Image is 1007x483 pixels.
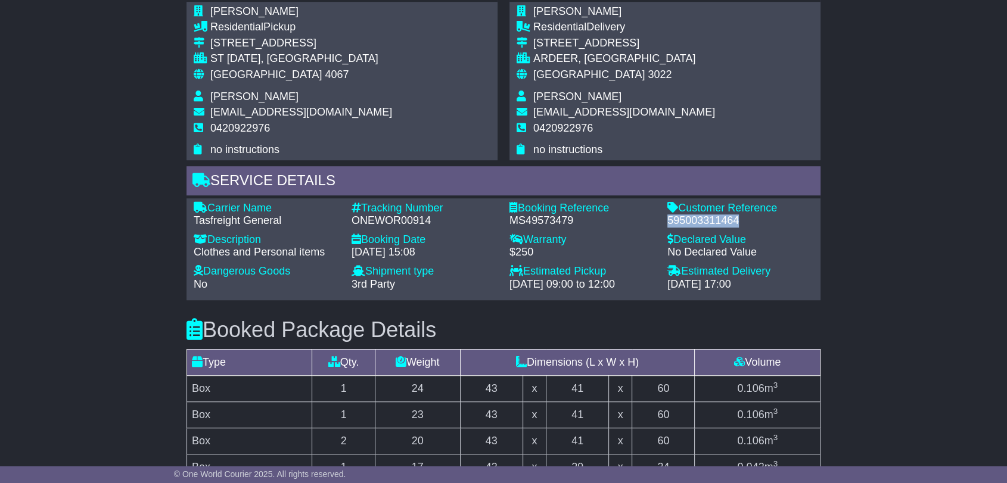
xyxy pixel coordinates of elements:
td: Volume [695,349,820,375]
div: No Declared Value [667,246,813,259]
td: x [609,454,632,480]
td: 34 [632,454,695,480]
sup: 3 [773,433,778,442]
td: m [695,401,820,428]
div: Booking Reference [509,202,655,215]
td: 1 [312,454,375,480]
td: 24 [375,375,460,401]
div: Dangerous Goods [194,265,340,278]
td: x [609,375,632,401]
td: 1 [312,375,375,401]
td: m [695,428,820,454]
span: 0.042 [737,461,764,473]
div: Estimated Delivery [667,265,813,278]
div: [DATE] 17:00 [667,278,813,291]
sup: 3 [773,407,778,416]
td: 20 [375,428,460,454]
td: x [609,428,632,454]
div: Estimated Pickup [509,265,655,278]
div: Service Details [187,166,820,198]
td: 41 [546,428,608,454]
td: 41 [546,375,608,401]
div: [DATE] 15:08 [352,246,498,259]
span: © One World Courier 2025. All rights reserved. [174,469,346,479]
span: 3022 [648,68,672,80]
td: m [695,454,820,480]
span: [GEOGRAPHIC_DATA] [533,68,645,80]
td: Weight [375,349,460,375]
td: Box [187,375,312,401]
span: [PERSON_NAME] [533,5,621,17]
td: 43 [460,401,523,428]
td: Dimensions (L x W x H) [460,349,695,375]
td: m [695,375,820,401]
span: [GEOGRAPHIC_DATA] [210,68,322,80]
sup: 3 [773,459,778,468]
td: x [523,401,546,428]
div: Description [194,233,340,247]
td: Box [187,454,312,480]
span: [EMAIL_ADDRESS][DOMAIN_NAME] [210,106,392,118]
td: 43 [460,428,523,454]
td: 23 [375,401,460,428]
div: Carrier Name [194,202,340,215]
td: x [523,375,546,401]
span: no instructions [533,144,602,155]
span: 0420922976 [533,122,593,134]
td: 41 [546,401,608,428]
span: [EMAIL_ADDRESS][DOMAIN_NAME] [533,106,715,118]
div: [STREET_ADDRESS] [533,37,715,50]
div: Declared Value [667,233,813,247]
div: Pickup [210,21,392,34]
div: 595003311464 [667,214,813,228]
div: $250 [509,246,655,259]
td: x [609,401,632,428]
span: [PERSON_NAME] [210,91,299,102]
span: 0420922976 [210,122,270,134]
span: Residential [210,21,263,33]
td: 43 [460,454,523,480]
td: 60 [632,428,695,454]
div: Tasfreight General [194,214,340,228]
td: x [523,428,546,454]
h3: Booked Package Details [187,318,820,342]
td: 2 [312,428,375,454]
td: x [523,454,546,480]
span: Residential [533,21,586,33]
div: Warranty [509,233,655,247]
div: [STREET_ADDRESS] [210,37,392,50]
div: ST [DATE], [GEOGRAPHIC_DATA] [210,52,392,66]
td: 1 [312,401,375,428]
td: Box [187,401,312,428]
td: Box [187,428,312,454]
sup: 3 [773,381,778,389]
span: 0.106 [737,382,764,394]
div: ARDEER, [GEOGRAPHIC_DATA] [533,52,715,66]
td: 60 [632,401,695,428]
div: Shipment type [352,265,498,278]
td: Type [187,349,312,375]
td: 17 [375,454,460,480]
div: ONEWOR00914 [352,214,498,228]
span: [PERSON_NAME] [210,5,299,17]
div: [DATE] 09:00 to 12:00 [509,278,655,291]
td: Qty. [312,349,375,375]
div: Delivery [533,21,715,34]
span: 4067 [325,68,349,80]
span: 0.106 [737,409,764,420]
td: 29 [546,454,608,480]
div: MS49573479 [509,214,655,228]
span: No [194,278,207,290]
div: Customer Reference [667,202,813,215]
div: Tracking Number [352,202,498,215]
td: 60 [632,375,695,401]
span: 0.106 [737,435,764,447]
td: 43 [460,375,523,401]
div: Clothes and Personal items [194,246,340,259]
span: no instructions [210,144,279,155]
span: 3rd Party [352,278,395,290]
div: Booking Date [352,233,498,247]
span: [PERSON_NAME] [533,91,621,102]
